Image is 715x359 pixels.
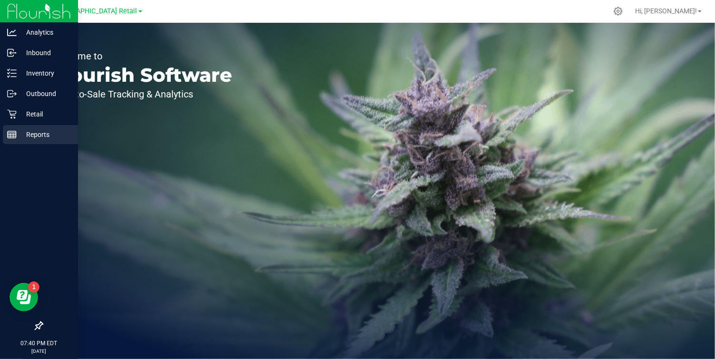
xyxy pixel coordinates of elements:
[51,51,232,61] p: Welcome to
[7,48,17,58] inline-svg: Inbound
[17,108,74,120] p: Retail
[612,7,624,16] div: Manage settings
[17,68,74,79] p: Inventory
[17,88,74,99] p: Outbound
[17,129,74,140] p: Reports
[635,7,697,15] span: Hi, [PERSON_NAME]!
[7,109,17,119] inline-svg: Retail
[7,130,17,139] inline-svg: Reports
[28,281,39,293] iframe: Resource center unread badge
[7,68,17,78] inline-svg: Inventory
[4,339,74,348] p: 07:40 PM EDT
[7,28,17,37] inline-svg: Analytics
[4,348,74,355] p: [DATE]
[51,89,232,99] p: Seed-to-Sale Tracking & Analytics
[17,47,74,58] p: Inbound
[10,283,38,311] iframe: Resource center
[17,27,74,38] p: Analytics
[51,66,232,85] p: Flourish Software
[52,7,137,15] span: [GEOGRAPHIC_DATA] Retail
[7,89,17,98] inline-svg: Outbound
